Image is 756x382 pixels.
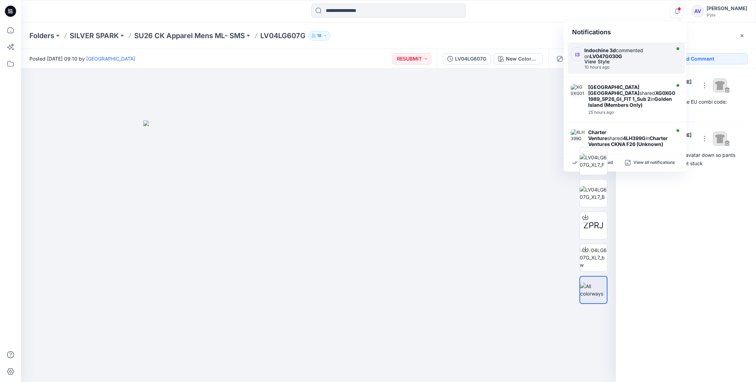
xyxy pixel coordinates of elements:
div: shared in [588,84,675,108]
img: LV04LG607G_XL7_bw [580,246,607,269]
button: Add Comment [638,53,748,64]
div: View Style [584,59,668,64]
img: XG0XG01989_SP26_GI_FIT 1_Sub 2 [571,84,585,98]
button: New Colorway [494,53,543,64]
a: Folders [29,31,54,41]
a: SU26 CK Apparel Mens ML- SMS [134,31,245,41]
div: Notifications [564,22,686,43]
div: Wednesday, August 27, 2025 09:37 [588,110,675,115]
div: shared in [588,129,669,147]
div: LV04LG607G [455,55,486,63]
p: 18 [317,32,322,40]
a: [GEOGRAPHIC_DATA] [86,56,135,62]
strong: Indochine 3d [584,47,616,53]
strong: XG0XG01989_SP26_GI_FIT 1_Sub 2 [588,90,675,102]
strong: Golden Island (Members Only) [588,96,672,108]
div: Thursday, August 28, 2025 01:17 [584,65,668,70]
div: commented on [584,47,668,59]
span: ZPRJ [583,219,604,232]
button: LV04LG607G [443,53,491,64]
a: SILVER SPARK [70,31,119,41]
button: 18 [308,31,330,41]
div: PVH [707,13,747,18]
strong: 4LH399G [623,135,646,141]
div: [PERSON_NAME] [707,4,747,13]
img: 4LH399G [571,129,585,143]
strong: Charter Venture [588,129,607,141]
img: LV04LG607G_XL7_F [580,154,607,168]
strong: [GEOGRAPHIC_DATA] [GEOGRAPHIC_DATA] [588,84,639,96]
strong: LV047G030G [590,53,622,59]
div: AV [691,5,704,18]
p: View all notifications [633,160,675,166]
img: LV04LG607G_XL7_B [580,186,607,201]
div: New Colorway [506,55,538,63]
span: Posted [DATE] 09:10 by [29,55,135,62]
p: LV04LG607G [260,31,305,41]
div: I3 [571,47,584,61]
img: All colorways [580,283,607,297]
strong: Charter Ventures CKNA F26 (Unknown) [588,135,668,147]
